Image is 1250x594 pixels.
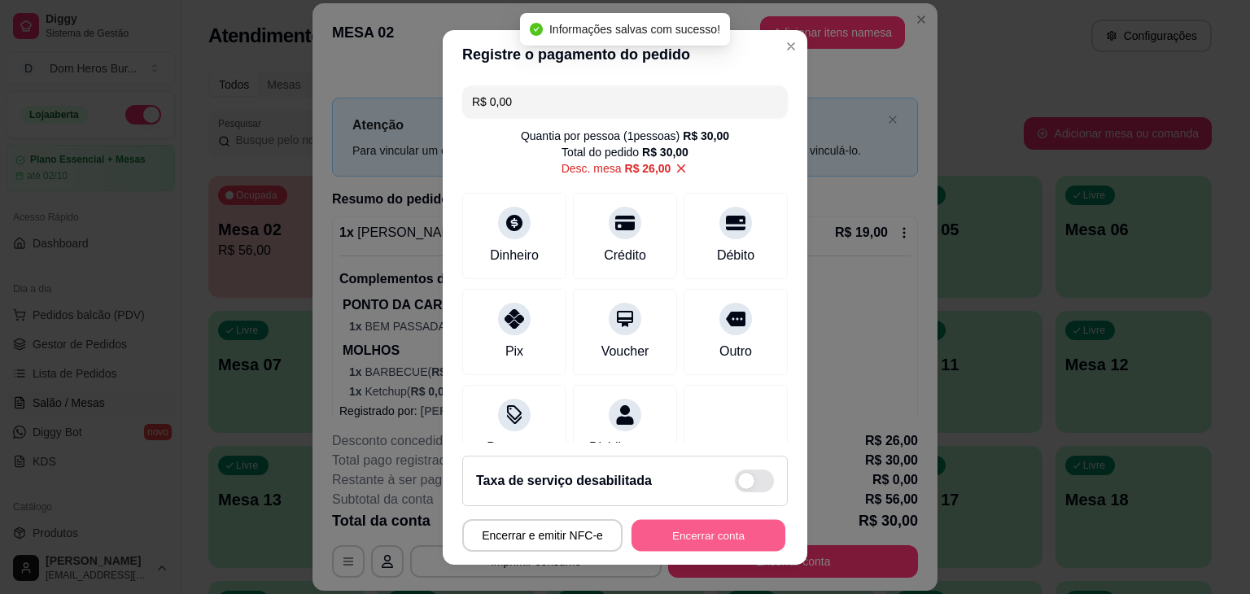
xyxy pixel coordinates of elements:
div: R$ 30,00 [642,144,688,160]
div: Desconto [487,438,542,457]
div: Débito [717,246,754,265]
div: Pix [505,342,523,361]
div: Quantia por pessoa ( 1 pessoas) [521,128,729,144]
div: Total do pedido [562,144,688,160]
span: R$ 26,00 [625,160,671,177]
div: Dividir conta [589,438,661,457]
div: R$ 30,00 [683,128,729,144]
header: Registre o pagamento do pedido [443,30,807,79]
button: Encerrar e emitir NFC-e [462,519,623,552]
button: Encerrar conta [632,519,785,551]
input: Ex.: hambúrguer de cordeiro [472,85,778,118]
div: Crédito [604,246,646,265]
h2: Taxa de serviço desabilitada [476,471,652,491]
span: Informações salvas com sucesso! [549,23,720,36]
p: Desc. mesa [562,160,671,177]
div: Outro [719,342,752,361]
button: Close [778,33,804,59]
span: check-circle [530,23,543,36]
div: Dinheiro [490,246,539,265]
div: Voucher [601,342,649,361]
